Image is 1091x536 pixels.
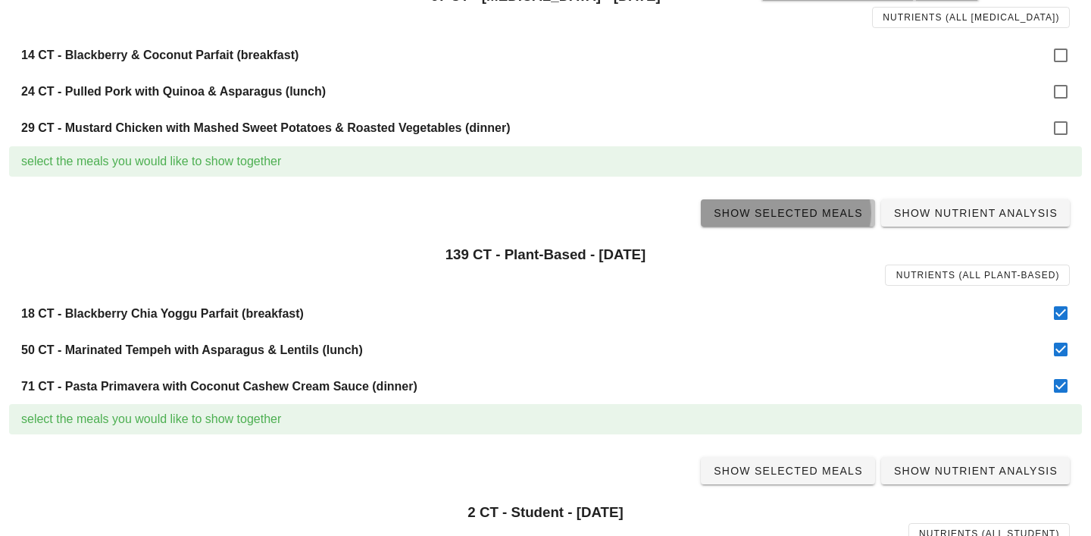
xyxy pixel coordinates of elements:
[21,306,1039,321] h4: 18 CT - Blackberry Chia Yoggu Parfait (breakfast)
[881,199,1070,227] a: Show Nutrient Analysis
[21,84,1039,99] h4: 24 CT - Pulled Pork with Quinoa & Asparagus (lunch)
[21,504,1070,521] h3: 2 CT - Student - [DATE]
[893,207,1058,219] span: Show Nutrient Analysis
[872,7,1070,28] a: Nutrients (all [MEDICAL_DATA])
[21,152,1070,171] div: select the meals you would like to show together
[881,457,1070,484] a: Show Nutrient Analysis
[882,12,1059,23] span: Nutrients (all [MEDICAL_DATA])
[701,199,875,227] a: Show Selected Meals
[21,121,1039,135] h4: 29 CT - Mustard Chicken with Mashed Sweet Potatoes & Roasted Vegetables (dinner)
[885,265,1070,286] a: Nutrients (all Plant-Based)
[701,457,875,484] a: Show Selected Meals
[21,246,1070,263] h3: 139 CT - Plant-Based - [DATE]
[21,410,1070,428] div: select the meals you would like to show together
[713,465,863,477] span: Show Selected Meals
[21,48,1039,62] h4: 14 CT - Blackberry & Coconut Parfait (breakfast)
[21,379,1039,393] h4: 71 CT - Pasta Primavera with Coconut Cashew Cream Sauce (dinner)
[893,465,1058,477] span: Show Nutrient Analysis
[21,343,1039,357] h4: 50 CT - Marinated Tempeh with Asparagus & Lentils (lunch)
[713,207,863,219] span: Show Selected Meals
[896,270,1060,281] span: Nutrients (all Plant-Based)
